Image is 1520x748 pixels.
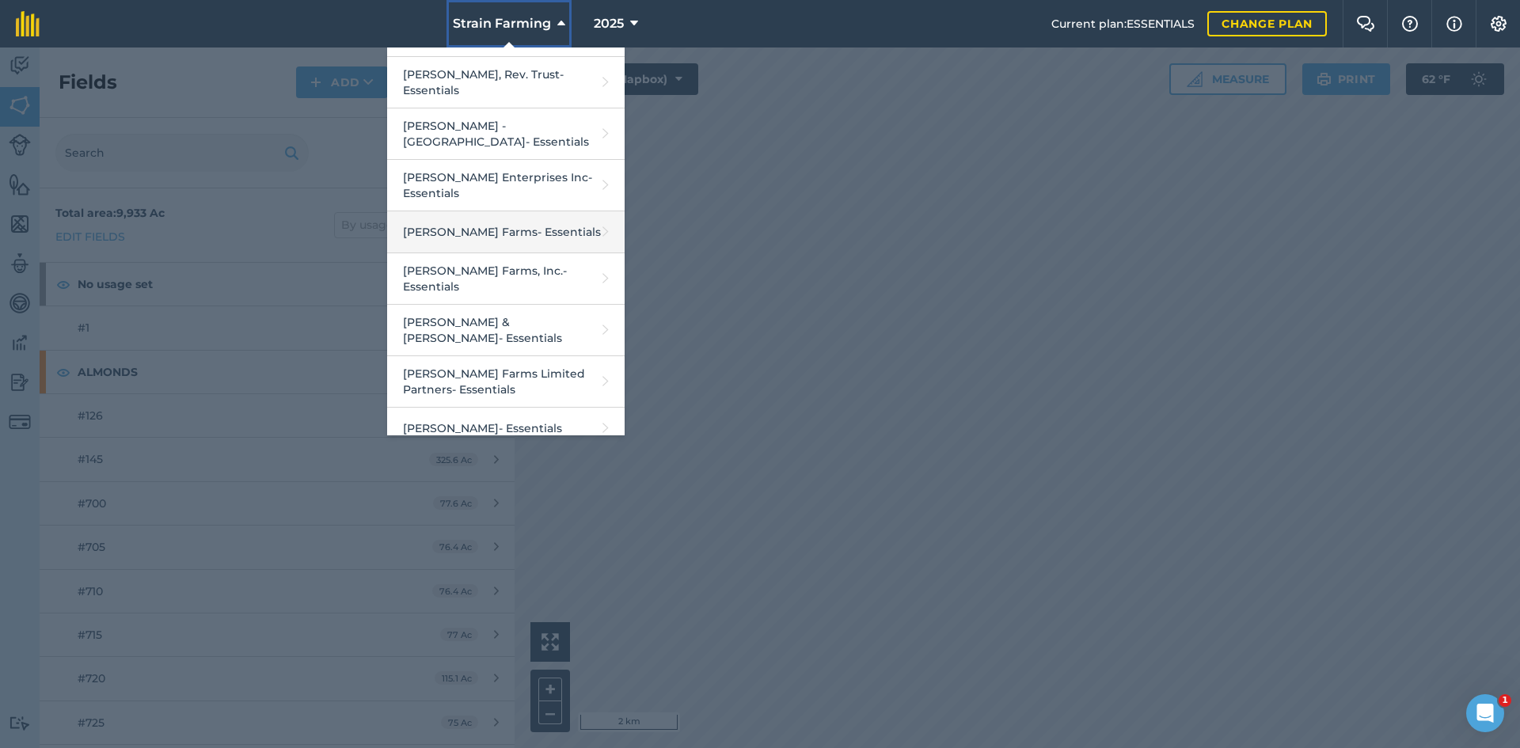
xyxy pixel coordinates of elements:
[387,408,625,450] a: [PERSON_NAME]- Essentials
[1051,15,1195,32] span: Current plan : ESSENTIALS
[453,14,551,33] span: Strain Farming
[1446,14,1462,33] img: svg+xml;base64,PHN2ZyB4bWxucz0iaHR0cDovL3d3dy53My5vcmcvMjAwMC9zdmciIHdpZHRoPSIxNyIgaGVpZ2h0PSIxNy...
[1499,694,1511,707] span: 1
[1207,11,1327,36] a: Change plan
[387,57,625,108] a: [PERSON_NAME], Rev. Trust- Essentials
[1356,16,1375,32] img: Two speech bubbles overlapping with the left bubble in the forefront
[387,305,625,356] a: [PERSON_NAME] & [PERSON_NAME]- Essentials
[594,14,624,33] span: 2025
[1466,694,1504,732] iframe: Intercom live chat
[16,11,40,36] img: fieldmargin Logo
[1489,16,1508,32] img: A cog icon
[1400,16,1419,32] img: A question mark icon
[387,253,625,305] a: [PERSON_NAME] Farms, Inc.- Essentials
[387,211,625,253] a: [PERSON_NAME] Farms- Essentials
[387,108,625,160] a: [PERSON_NAME] - [GEOGRAPHIC_DATA]- Essentials
[387,160,625,211] a: [PERSON_NAME] Enterprises Inc- Essentials
[387,356,625,408] a: [PERSON_NAME] Farms Limited Partners- Essentials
